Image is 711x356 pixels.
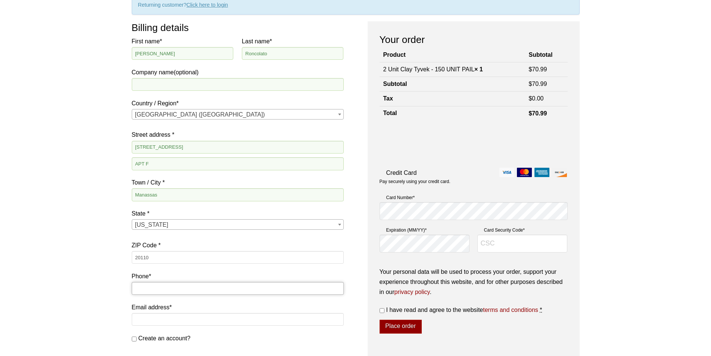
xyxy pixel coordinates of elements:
span: United States (US) [132,109,343,120]
a: Click here to login [187,2,228,8]
span: (optional) [174,69,199,75]
label: First name [132,36,234,46]
label: Email address [132,302,344,312]
span: Virginia [132,220,343,230]
span: Create an account? [138,335,191,341]
h3: Billing details [132,21,344,34]
span: Country / Region [132,109,344,120]
label: State [132,208,344,219]
label: Last name [242,36,344,46]
label: Town / City [132,177,344,188]
label: Phone [132,271,344,281]
input: Create an account? [132,337,137,341]
label: Country / Region [132,98,344,108]
input: House number and street name [132,141,344,154]
label: Company name [132,36,344,77]
h3: Your order [380,33,568,46]
label: Street address [132,130,344,140]
span: State [132,219,344,230]
iframe: reCAPTCHA [380,129,493,158]
label: ZIP Code [132,240,344,250]
input: Apartment, suite, unit, etc. (optional) [132,157,344,170]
